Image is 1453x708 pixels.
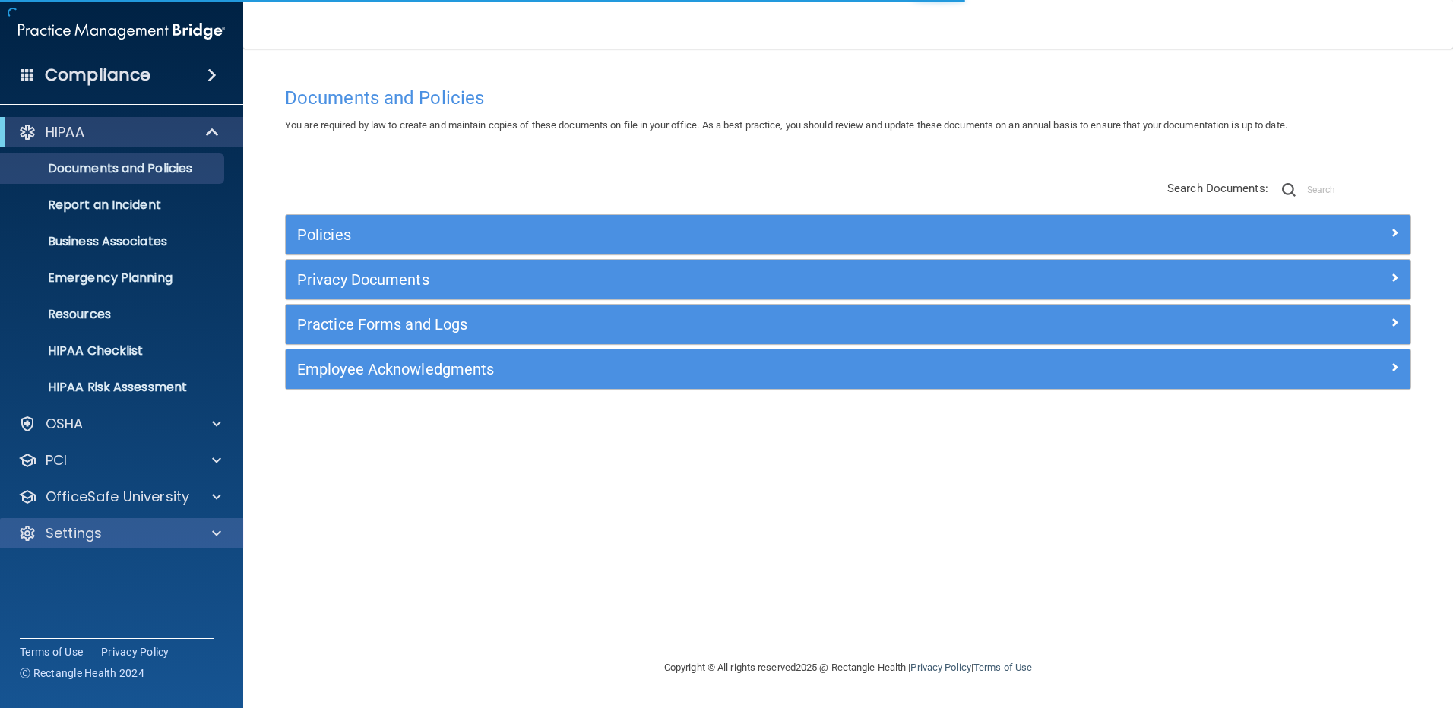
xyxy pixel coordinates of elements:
a: Practice Forms and Logs [297,312,1399,337]
h4: Documents and Policies [285,88,1411,108]
a: Policies [297,223,1399,247]
div: Copyright © All rights reserved 2025 @ Rectangle Health | | [571,643,1125,692]
h5: Employee Acknowledgments [297,361,1118,378]
a: OSHA [18,415,221,433]
a: Employee Acknowledgments [297,357,1399,381]
p: Report an Incident [10,198,217,213]
a: Privacy Policy [101,644,169,659]
span: You are required by law to create and maintain copies of these documents on file in your office. ... [285,119,1287,131]
p: Resources [10,307,217,322]
a: HIPAA [18,123,220,141]
p: HIPAA Risk Assessment [10,380,217,395]
p: Documents and Policies [10,161,217,176]
a: PCI [18,451,221,469]
p: Settings [46,524,102,542]
h5: Privacy Documents [297,271,1118,288]
a: OfficeSafe University [18,488,221,506]
p: OSHA [46,415,84,433]
img: ic-search.3b580494.png [1282,183,1296,197]
h4: Compliance [45,65,150,86]
a: Terms of Use [20,644,83,659]
img: PMB logo [18,16,225,46]
p: OfficeSafe University [46,488,189,506]
input: Search [1307,179,1411,201]
h5: Practice Forms and Logs [297,316,1118,333]
a: Terms of Use [973,662,1032,673]
h5: Policies [297,226,1118,243]
p: HIPAA [46,123,84,141]
span: Search Documents: [1167,182,1268,195]
a: Privacy Policy [910,662,970,673]
p: Business Associates [10,234,217,249]
p: Emergency Planning [10,270,217,286]
p: PCI [46,451,67,469]
span: Ⓒ Rectangle Health 2024 [20,665,144,681]
a: Privacy Documents [297,267,1399,292]
p: HIPAA Checklist [10,343,217,359]
a: Settings [18,524,221,542]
